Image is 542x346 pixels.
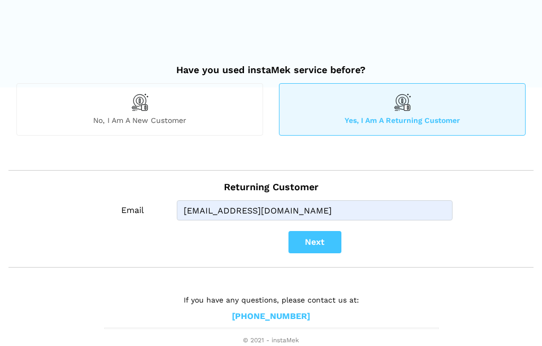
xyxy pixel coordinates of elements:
[16,171,526,193] h2: Returning Customer
[279,116,525,125] span: Yes, I am a returning customer
[104,200,161,220] label: Email
[104,294,438,306] p: If you have any questions, please contact us at:
[104,336,438,345] span: © 2021 - instaMek
[288,231,341,253] button: Next
[17,116,263,125] span: No, I am a new customer
[16,54,526,76] h2: Have you used instaMek service before?
[232,311,310,322] a: [PHONE_NUMBER]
